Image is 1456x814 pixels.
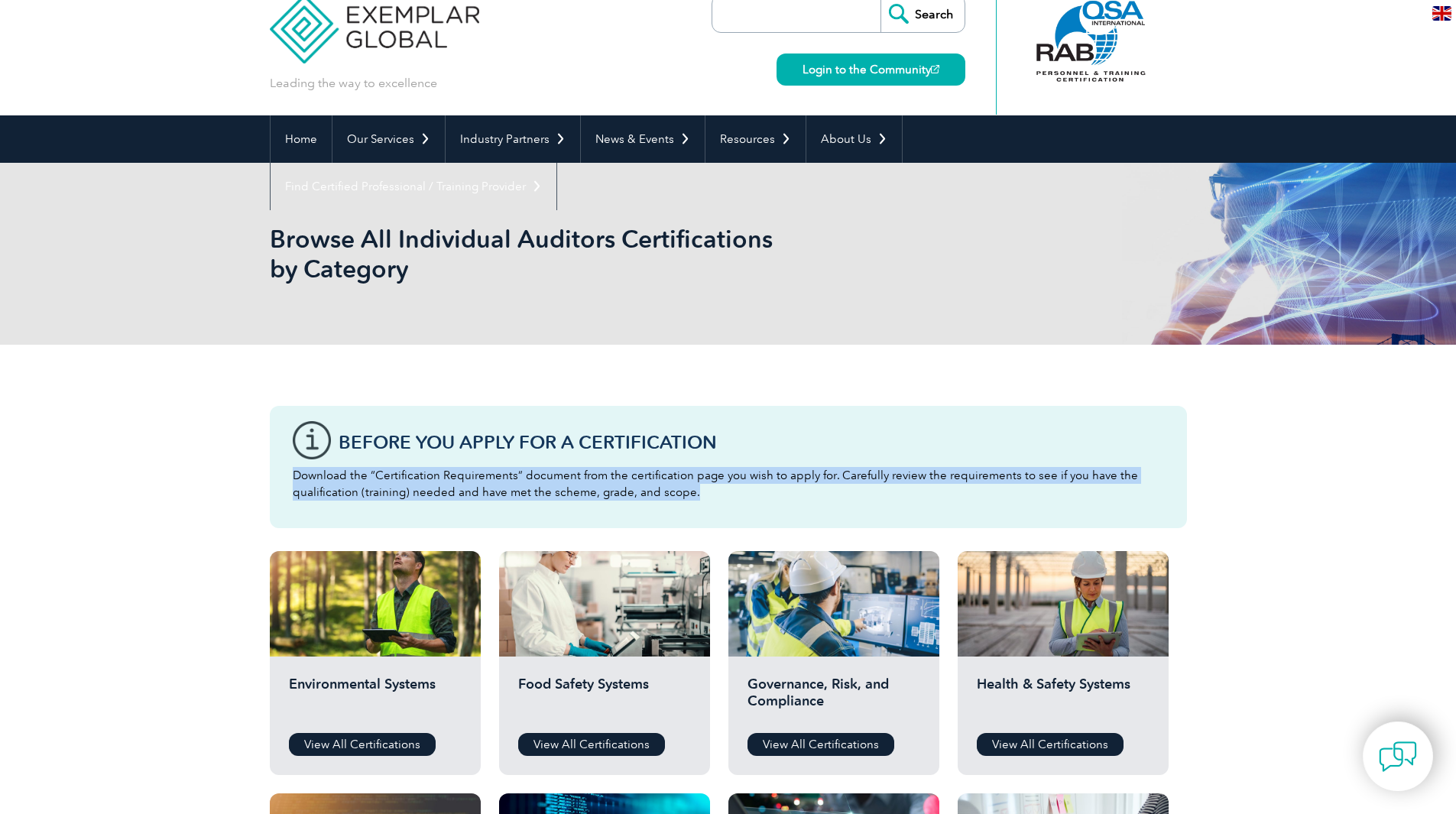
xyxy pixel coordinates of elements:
img: en [1432,6,1451,21]
h2: Health & Safety Systems [977,676,1150,722]
p: Download the “Certification Requirements” document from the certification page you wish to apply ... [293,467,1164,501]
a: View All Certifications [977,733,1124,756]
h1: Browse All Individual Auditors Certifications by Category [270,224,857,284]
a: Our Services [332,115,445,163]
a: Find Certified Professional / Training Provider [271,163,556,210]
h3: Before You Apply For a Certification [339,433,1164,452]
img: open_square.png [931,65,939,73]
img: contact-chat.png [1379,738,1417,776]
a: Industry Partners [446,115,580,163]
a: View All Certifications [518,733,665,756]
a: Home [271,115,332,163]
p: Leading the way to excellence [270,75,437,92]
h2: Environmental Systems [289,676,462,722]
a: Login to the Community [777,54,965,86]
h2: Governance, Risk, and Compliance [747,676,920,722]
a: View All Certifications [747,733,894,756]
a: View All Certifications [289,733,436,756]
a: Resources [705,115,806,163]
a: About Us [806,115,902,163]
a: News & Events [581,115,705,163]
h2: Food Safety Systems [518,676,691,722]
